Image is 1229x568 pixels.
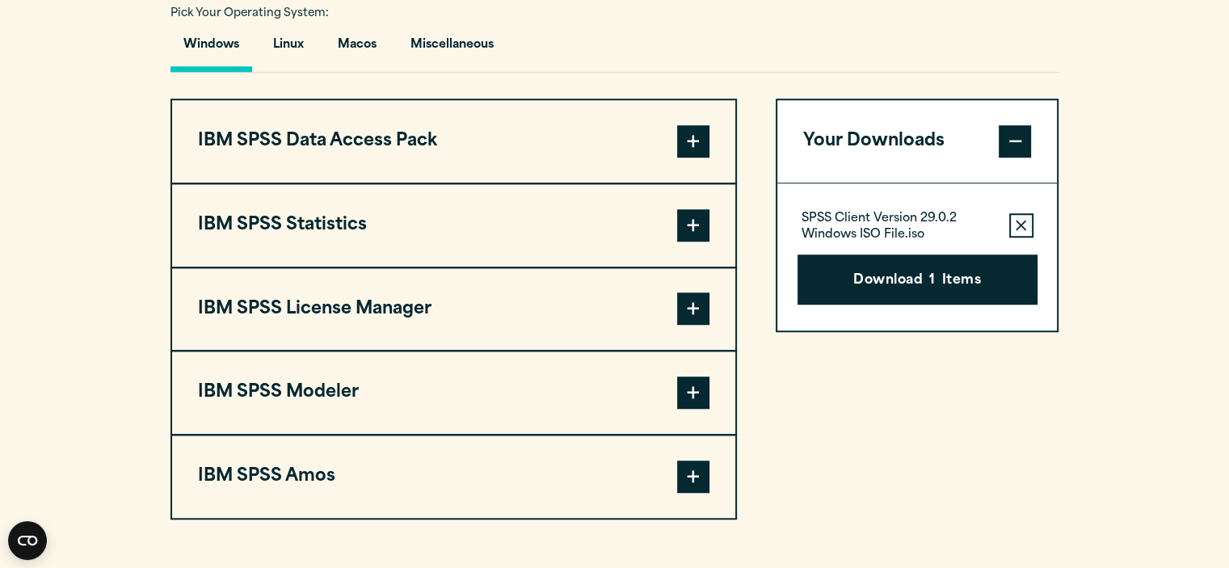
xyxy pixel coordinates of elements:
button: IBM SPSS Modeler [172,351,735,434]
p: SPSS Client Version 29.0.2 Windows ISO File.iso [802,211,996,243]
span: 1 [929,271,935,292]
button: IBM SPSS License Manager [172,268,735,351]
button: Download1Items [798,255,1037,305]
button: Macos [325,26,389,72]
button: IBM SPSS Statistics [172,184,735,267]
button: Miscellaneous [398,26,507,72]
span: Pick Your Operating System: [170,8,329,19]
button: Open CMP widget [8,521,47,560]
button: IBM SPSS Amos [172,435,735,518]
button: Your Downloads [777,100,1058,183]
div: Your Downloads [777,183,1058,330]
button: IBM SPSS Data Access Pack [172,100,735,183]
button: Linux [260,26,317,72]
button: Windows [170,26,252,72]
